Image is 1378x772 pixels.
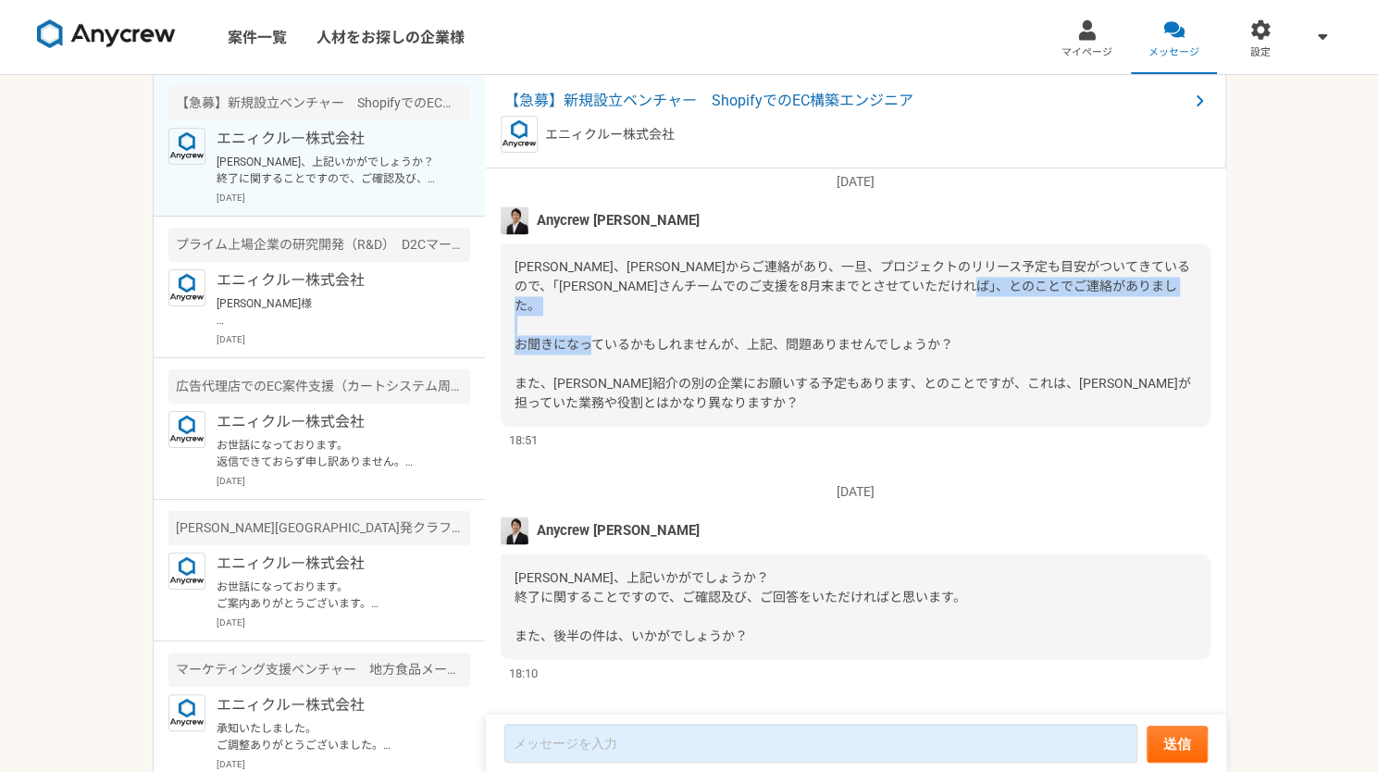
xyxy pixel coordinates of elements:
p: 承知いたしました。 ご調整ありがとうございました。 今後ともよろしくお願いいたします。 [217,720,445,753]
p: エニィクルー株式会社 [217,128,445,150]
p: エニィクルー株式会社 [217,694,445,716]
img: logo_text_blue_01.png [168,694,205,731]
span: 【急募】新規設立ベンチャー ShopifyでのEC構築エンジニア [504,90,1188,112]
p: [DATE] [217,474,470,488]
p: エニィクルー株式会社 [217,411,445,433]
p: [DATE] [217,191,470,205]
img: logo_text_blue_01.png [168,411,205,448]
p: [DATE] [501,482,1210,502]
img: 8DqYSo04kwAAAAASUVORK5CYII= [37,19,176,49]
div: 広告代理店でのEC案件支援（カートシステム周りのアドバイス） [168,369,470,404]
img: logo_text_blue_01.png [168,128,205,165]
img: logo_text_blue_01.png [501,116,538,153]
span: [PERSON_NAME]、上記いかがでしょうか？ 終了に関することですので、ご確認及び、ご回答をいただければと思います。 また、後半の件は、いかがでしょうか？ [515,569,966,642]
span: 設定 [1250,45,1271,60]
p: [DATE] [501,172,1210,192]
span: [PERSON_NAME]、[PERSON_NAME]からご連絡があり、一旦、プロジェクトのリリース予定も目安がついてきているので、「[PERSON_NAME]さんチームでのご支援を8月末までと... [515,259,1191,410]
img: MHYT8150_2.jpg [501,517,528,544]
p: [PERSON_NAME]、上記いかがでしょうか？ 終了に関することですので、ご確認及び、ご回答をいただければと思います。 また、後半の件は、いかがでしょうか？ [217,154,445,187]
span: Anycrew [PERSON_NAME] [537,210,700,230]
p: お世話になっております。 返信できておらず申し訳ありません。 こちらの件、可能ではありますが、EC支援の実績や、実施する頻度も多くなく、どこまでの粒度で実施するかによりますが、専門家かと言えるか... [217,437,445,470]
p: [PERSON_NAME]様 こちら、ご連絡が遅れてしまい、大変失礼いたしました。 本件ですが、先方より、急遽、社内の組織体制が変更となり一度、採用自体ストップさせて頂きたいとのご連絡をいただき... [217,295,445,329]
img: logo_text_blue_01.png [168,269,205,306]
div: 【急募】新規設立ベンチャー ShopifyでのEC構築エンジニア [168,86,470,120]
div: マーケティング支援ベンチャー 地方食品メーカーのEC/SNS支援（マーケター） [168,653,470,687]
span: マイページ [1061,45,1112,60]
span: 18:10 [509,664,538,681]
p: [DATE] [217,616,470,629]
span: 18:51 [509,431,538,449]
p: お世話になっております。 ご案内ありがとうございます。 大変恐縮ではありますが、こちらの単価で稼働時間、移動時間を考えると難しくなってしまいます。 申し訳ございません。 何卒宜しくお願い致します。 [217,579,445,612]
img: logo_text_blue_01.png [168,553,205,590]
img: MHYT8150_2.jpg [501,206,528,234]
p: エニィクルー株式会社 [545,125,675,144]
p: エニィクルー株式会社 [217,553,445,575]
span: Anycrew [PERSON_NAME] [537,520,700,541]
p: [DATE] [217,757,470,771]
span: メッセージ [1148,45,1199,60]
div: [PERSON_NAME][GEOGRAPHIC_DATA]発クラフトビールを手がけるベンチャー プロダクト・マーケティングの戦略立案 [168,511,470,545]
p: エニィクルー株式会社 [217,269,445,292]
p: [DATE] [217,332,470,346]
button: 送信 [1147,726,1208,763]
div: プライム上場企業の研究開発（R&D） D2Cマーケティング施策の実行・改善 [168,228,470,262]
